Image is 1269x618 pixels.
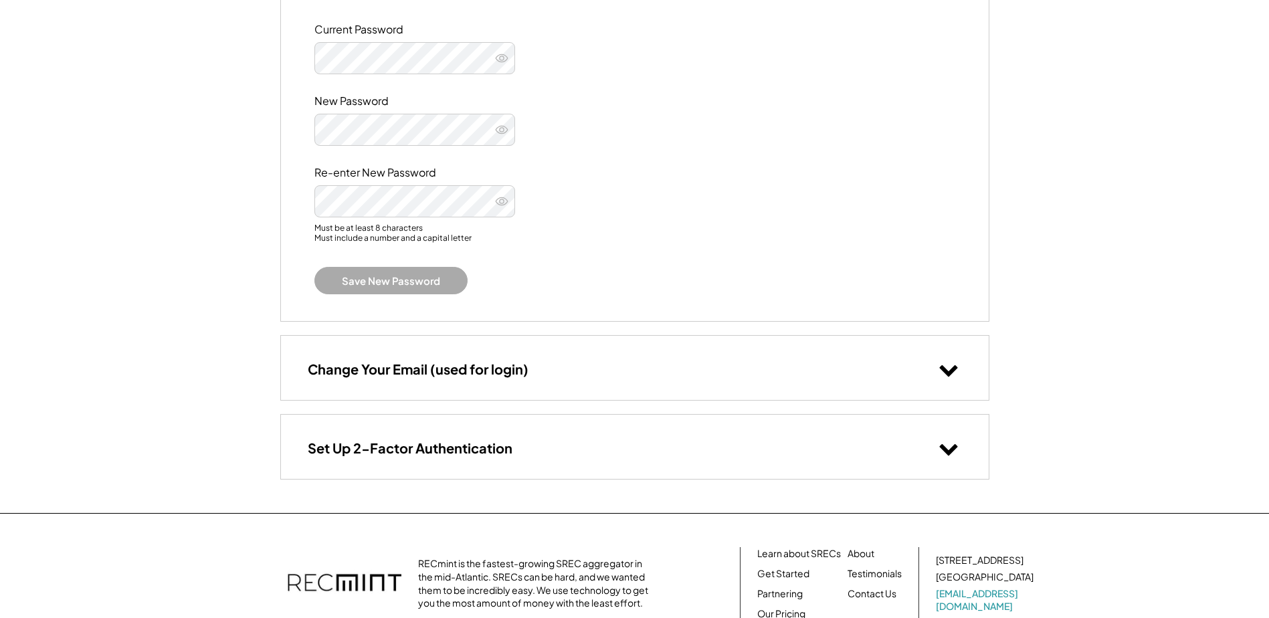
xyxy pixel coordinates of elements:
[314,94,448,108] div: New Password
[757,587,803,601] a: Partnering
[418,557,656,609] div: RECmint is the fastest-growing SREC aggregator in the mid-Atlantic. SRECs can be hard, and we wan...
[936,554,1023,567] div: [STREET_ADDRESS]
[936,587,1036,613] a: [EMAIL_ADDRESS][DOMAIN_NAME]
[848,547,874,560] a: About
[308,439,512,457] h3: Set Up 2-Factor Authentication
[848,567,902,581] a: Testimonials
[288,560,401,607] img: recmint-logotype%403x.png
[314,166,448,180] div: Re-enter New Password
[757,547,841,560] a: Learn about SRECs
[314,23,448,37] div: Current Password
[848,587,896,601] a: Contact Us
[314,223,955,247] div: Must be at least 8 characters Must include a number and a capital letter
[314,267,468,294] button: Save New Password
[936,571,1034,584] div: [GEOGRAPHIC_DATA]
[308,360,528,378] h3: Change Your Email (used for login)
[757,567,809,581] a: Get Started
